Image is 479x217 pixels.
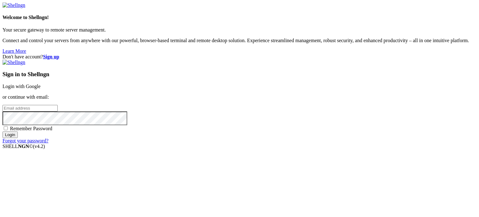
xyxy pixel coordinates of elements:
[2,94,477,100] p: or continue with email:
[10,126,52,131] span: Remember Password
[2,71,477,78] h3: Sign in to Shellngn
[2,48,26,54] a: Learn More
[2,38,477,43] p: Connect and control your servers from anywhere with our powerful, browser-based terminal and remo...
[4,126,8,130] input: Remember Password
[2,54,477,60] div: Don't have account?
[2,2,25,8] img: Shellngn
[2,27,477,33] p: Your secure gateway to remote server management.
[2,105,58,111] input: Email address
[2,144,45,149] span: SHELL ©
[33,144,45,149] span: 4.2.0
[2,138,48,143] a: Forgot your password?
[18,144,29,149] b: NGN
[2,60,25,65] img: Shellngn
[2,84,41,89] a: Login with Google
[43,54,59,59] a: Sign up
[2,131,18,138] input: Login
[2,15,477,20] h4: Welcome to Shellngn!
